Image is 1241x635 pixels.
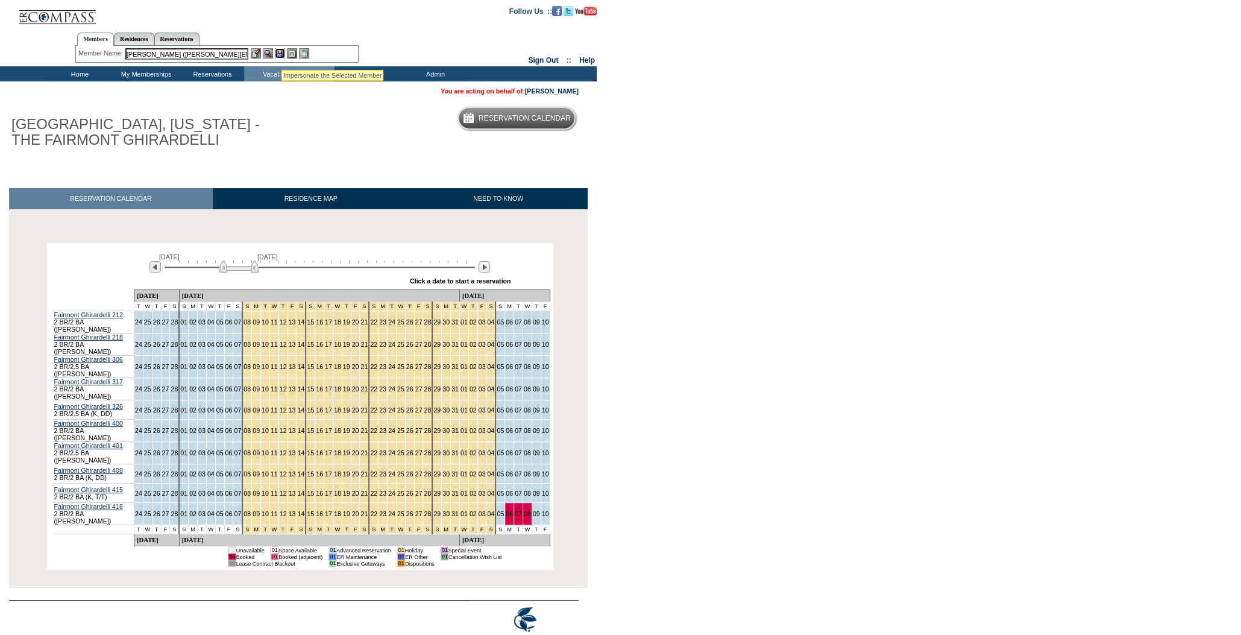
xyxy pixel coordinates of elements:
[479,261,490,273] img: Next
[207,406,215,414] a: 04
[401,66,467,81] td: Admin
[460,385,468,393] a: 01
[262,363,269,370] a: 10
[162,363,169,370] a: 27
[325,406,332,414] a: 17
[144,363,151,370] a: 25
[397,427,404,434] a: 25
[334,427,341,434] a: 18
[479,318,486,326] a: 03
[470,341,477,348] a: 02
[352,385,359,393] a: 20
[325,318,332,326] a: 17
[171,318,178,326] a: 28
[262,406,269,414] a: 10
[487,385,494,393] a: 04
[360,318,368,326] a: 21
[451,385,459,393] a: 31
[360,385,368,393] a: 21
[9,188,213,209] a: RESERVATION CALENDAR
[497,406,504,414] a: 05
[225,341,233,348] a: 06
[253,385,260,393] a: 09
[207,427,215,434] a: 04
[415,406,423,414] a: 27
[479,363,486,370] a: 03
[198,406,206,414] a: 03
[171,363,178,370] a: 28
[575,7,597,16] img: Subscribe to our YouTube Channel
[506,363,513,370] a: 06
[135,406,142,414] a: 24
[287,48,297,58] img: Reservations
[153,427,160,434] a: 26
[397,341,404,348] a: 25
[253,427,260,434] a: 09
[370,363,377,370] a: 22
[424,406,431,414] a: 28
[515,385,522,393] a: 07
[316,427,323,434] a: 16
[112,66,178,81] td: My Memberships
[171,385,178,393] a: 28
[524,406,531,414] a: 08
[424,318,431,326] a: 28
[334,363,341,370] a: 18
[460,318,468,326] a: 01
[343,363,350,370] a: 19
[451,427,459,434] a: 31
[497,341,504,348] a: 05
[189,385,196,393] a: 02
[397,385,404,393] a: 25
[424,427,431,434] a: 28
[379,318,386,326] a: 23
[243,385,251,393] a: 08
[307,385,314,393] a: 15
[297,427,304,434] a: 14
[207,385,215,393] a: 04
[180,385,187,393] a: 01
[370,318,377,326] a: 22
[189,406,196,414] a: 02
[442,427,450,434] a: 30
[54,356,123,363] a: Fairmont Ghirardelli 306
[542,385,549,393] a: 10
[54,420,123,427] a: Fairmont Ghirardelli 400
[180,427,187,434] a: 01
[451,341,459,348] a: 31
[271,363,278,370] a: 11
[262,341,269,348] a: 10
[316,341,323,348] a: 16
[325,385,332,393] a: 17
[135,385,142,393] a: 24
[479,406,486,414] a: 03
[271,385,278,393] a: 11
[497,363,504,370] a: 05
[297,406,304,414] a: 14
[442,385,450,393] a: 30
[575,7,597,14] a: Subscribe to our YouTube Channel
[424,363,431,370] a: 28
[262,385,269,393] a: 10
[253,341,260,348] a: 09
[442,341,450,348] a: 30
[180,341,187,348] a: 01
[406,363,413,370] a: 26
[352,341,359,348] a: 20
[307,318,314,326] a: 15
[409,188,588,209] a: NEED TO KNOW
[316,385,323,393] a: 16
[497,318,504,326] a: 05
[135,341,142,348] a: 24
[198,427,206,434] a: 03
[515,406,522,414] a: 07
[533,363,540,370] a: 09
[262,318,269,326] a: 10
[144,341,151,348] a: 25
[307,427,314,434] a: 15
[234,427,241,434] a: 07
[207,363,215,370] a: 04
[433,406,441,414] a: 29
[406,427,413,434] a: 26
[225,406,233,414] a: 06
